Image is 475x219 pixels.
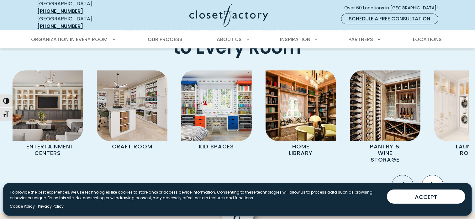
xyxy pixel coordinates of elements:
[10,190,382,201] p: To provide the best experiences, we use technologies like cookies to store and/or access device i...
[38,15,129,30] div: [GEOGRAPHIC_DATA]
[97,70,167,141] img: Custom craft room
[38,8,83,15] a: [PHONE_NUMBER]
[217,36,242,43] span: About Us
[21,141,74,159] p: Entertainment Centers
[27,31,448,48] nav: Primary Menu
[350,70,420,141] img: Custom Pantry
[413,36,442,43] span: Locations
[90,70,174,152] a: Custom craft room Craft Room
[181,70,252,141] img: Kids Room Cabinetry
[38,204,64,209] a: Privacy Policy
[343,70,427,165] a: Custom Pantry Pantry & Wine Storage
[31,36,108,43] span: Organization in Every Room
[389,173,416,200] button: Previous slide
[189,4,268,27] img: Closet Factory Logo
[359,141,412,165] p: Pantry & Wine Storage
[190,141,243,152] p: Kid Spaces
[280,36,310,43] span: Inspiration
[10,204,35,209] a: Cookie Policy
[38,23,83,30] a: [PHONE_NUMBER]
[266,70,336,141] img: Home Library
[6,70,90,159] a: Entertainment Center Entertainment Centers
[419,173,446,200] button: Next slide
[259,70,343,159] a: Home Library Home Library
[348,36,373,43] span: Partners
[341,13,438,24] a: Schedule a Free Consultation
[274,141,327,159] p: Home Library
[345,5,443,11] span: Over 60 Locations in [GEOGRAPHIC_DATA]!
[174,70,259,152] a: Kids Room Cabinetry Kid Spaces
[13,70,83,141] img: Entertainment Center
[387,190,465,204] button: ACCEPT
[106,141,159,152] p: Craft Room
[344,3,443,13] a: Over 60 Locations in [GEOGRAPHIC_DATA]!
[148,36,182,43] span: Our Process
